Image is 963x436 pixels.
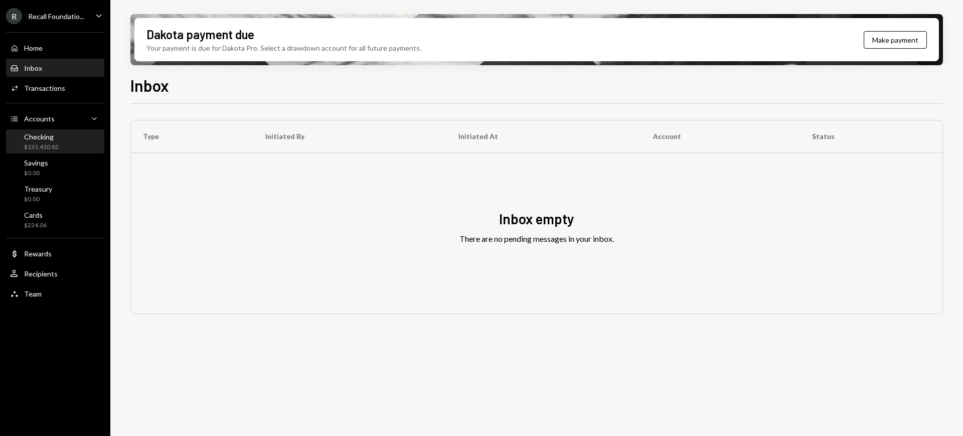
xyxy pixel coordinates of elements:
a: Treasury$0.00 [6,182,104,206]
th: Initiated By [253,120,446,153]
div: Transactions [24,84,65,92]
th: Type [131,120,253,153]
a: Accounts [6,109,104,127]
a: Recipients [6,264,104,282]
a: Rewards [6,244,104,262]
th: Initiated At [446,120,641,153]
a: Team [6,284,104,303]
div: There are no pending messages in your inbox. [459,233,614,245]
div: Cards [24,211,47,219]
div: Savings [24,159,48,167]
div: Accounts [24,114,55,123]
div: Recall Foundatio... [28,12,84,21]
div: Your payment is due for Dakota Pro. Select a drawdown account for all future payments. [146,43,421,53]
a: Inbox [6,59,104,77]
div: Home [24,44,43,52]
div: Rewards [24,249,52,258]
a: Home [6,39,104,57]
button: Make payment [864,31,927,49]
a: Savings$0.00 [6,156,104,180]
h1: Inbox [130,75,169,95]
div: Treasury [24,185,52,193]
a: Transactions [6,79,104,97]
a: Checking$131,410.82 [6,129,104,154]
div: $0.00 [24,195,52,204]
div: $224.06 [24,221,47,230]
div: R [6,8,22,24]
a: Cards$224.06 [6,208,104,232]
div: Inbox [24,64,42,72]
th: Status [800,120,942,153]
div: Inbox empty [499,209,574,229]
div: $131,410.82 [24,143,59,152]
div: Recipients [24,269,58,278]
div: Checking [24,132,59,141]
th: Account [641,120,800,153]
div: Dakota payment due [146,26,254,43]
div: Team [24,289,42,298]
div: $0.00 [24,169,48,178]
